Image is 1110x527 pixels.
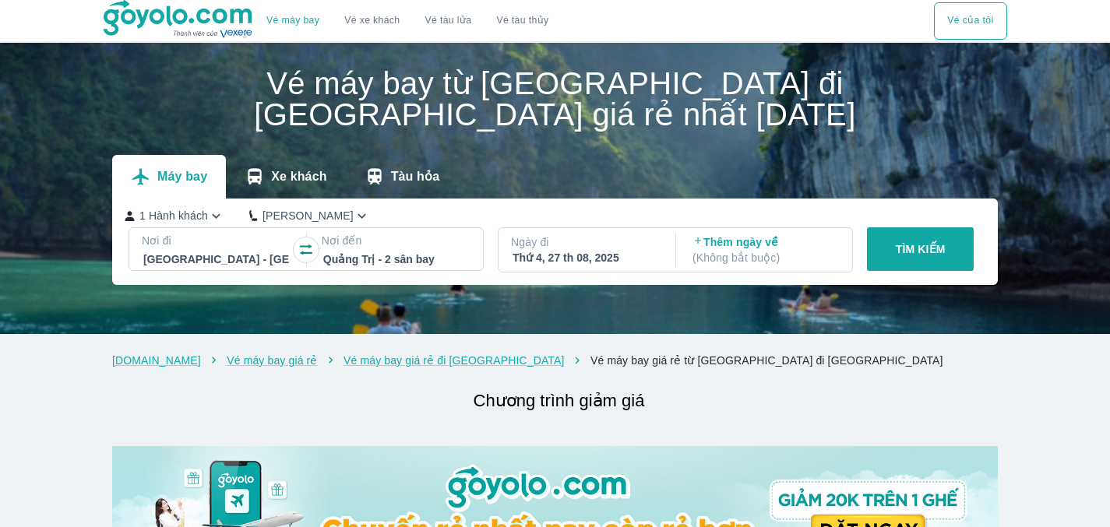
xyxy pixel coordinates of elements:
p: 1 Hành khách [139,208,208,223]
p: Nơi đi [142,233,291,248]
div: choose transportation mode [254,2,561,40]
nav: breadcrumb [112,353,998,368]
a: Vé máy bay giá rẻ [227,354,317,367]
a: Vé xe khách [344,15,400,26]
p: Ngày đi [511,234,660,250]
h1: Vé máy bay từ [GEOGRAPHIC_DATA] đi [GEOGRAPHIC_DATA] giá rẻ nhất [DATE] [112,68,998,130]
a: Vé máy bay [266,15,319,26]
a: Vé tàu lửa [413,2,485,40]
a: Vé máy bay giá rẻ từ [GEOGRAPHIC_DATA] đi [GEOGRAPHIC_DATA] [590,354,943,367]
a: Vé máy bay giá rẻ đi [GEOGRAPHIC_DATA] [344,354,564,367]
p: Thêm ngày về [692,234,838,265]
p: TÌM KIẾM [896,241,946,257]
p: Nơi đến [322,233,470,248]
p: Máy bay [157,169,207,184]
button: 1 Hành khách [125,208,224,224]
p: Xe khách [271,169,326,184]
p: [PERSON_NAME] [263,208,354,223]
div: Thứ 4, 27 th 08, 2025 [513,250,658,265]
a: [DOMAIN_NAME] [112,354,201,367]
button: [PERSON_NAME] [249,208,370,224]
p: ( Không bắt buộc ) [692,250,838,265]
button: Vé của tôi [934,2,1006,40]
div: choose transportation mode [934,2,1006,40]
div: transportation tabs [112,155,458,199]
button: TÌM KIẾM [867,227,974,271]
p: Tàu hỏa [391,169,440,184]
h2: Chương trình giảm giá [120,387,998,415]
button: Vé tàu thủy [484,2,561,40]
